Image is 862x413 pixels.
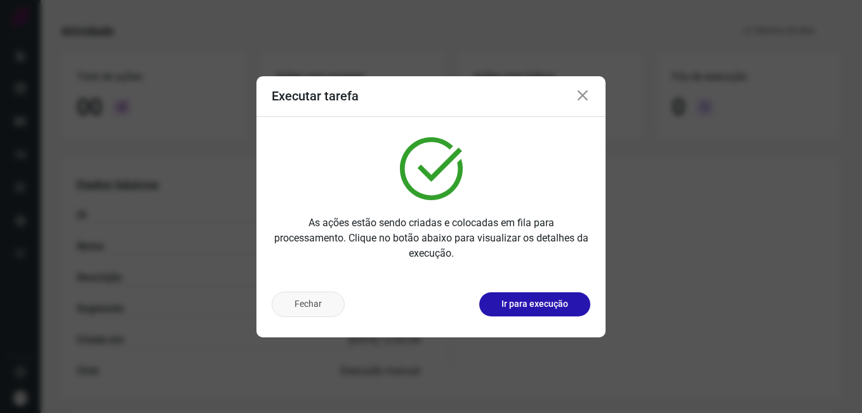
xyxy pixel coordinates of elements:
[272,292,345,317] button: Fechar
[272,88,359,104] h3: Executar tarefa
[272,215,590,261] p: As ações estão sendo criadas e colocadas em fila para processamento. Clique no botão abaixo para ...
[400,137,463,200] img: verified.svg
[501,297,568,311] p: Ir para execução
[479,292,590,316] button: Ir para execução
